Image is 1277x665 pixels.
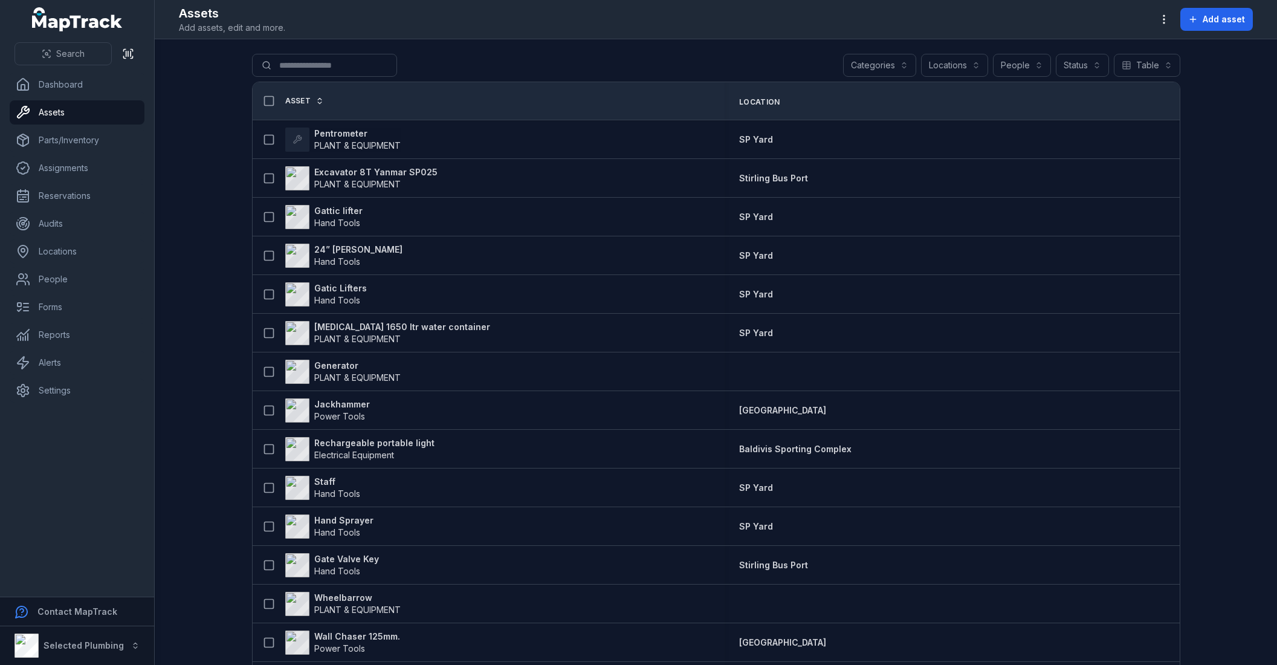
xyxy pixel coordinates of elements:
[1114,54,1180,77] button: Table
[44,640,124,650] strong: Selected Plumbing
[285,96,325,106] a: Asset
[10,267,144,291] a: People
[314,360,401,372] strong: Generator
[739,97,780,107] span: Location
[314,437,435,449] strong: Rechargeable portable light
[314,179,401,189] span: PLANT & EQUIPMENT
[56,48,85,60] span: Search
[314,256,360,267] span: Hand Tools
[285,476,360,500] a: StaffHand Tools
[314,527,360,537] span: Hand Tools
[10,351,144,375] a: Alerts
[739,250,773,261] span: SP Yard
[739,288,773,300] a: SP Yard
[314,553,379,565] strong: Gate Valve Key
[37,606,117,617] strong: Contact MapTrack
[10,128,144,152] a: Parts/Inventory
[314,140,401,151] span: PLANT & EQUIPMENT
[10,184,144,208] a: Reservations
[285,631,400,655] a: Wall Chaser 125mm.Power Tools
[739,560,808,570] span: Stirling Bus Port
[285,360,401,384] a: GeneratorPLANT & EQUIPMENT
[314,411,365,421] span: Power Tools
[314,218,360,228] span: Hand Tools
[314,205,363,217] strong: Gattic lifter
[314,166,438,178] strong: Excavator 8T Yanmar SP025
[921,54,988,77] button: Locations
[993,54,1051,77] button: People
[739,443,852,455] a: Baldivis Sporting Complex
[739,211,773,223] a: SP Yard
[314,476,360,488] strong: Staff
[314,244,402,256] strong: 24” [PERSON_NAME]
[739,250,773,262] a: SP Yard
[179,5,285,22] h2: Assets
[314,488,360,499] span: Hand Tools
[314,566,360,576] span: Hand Tools
[314,128,401,140] strong: Pentrometer
[285,398,370,423] a: JackhammerPower Tools
[314,592,401,604] strong: Wheelbarrow
[1180,8,1253,31] button: Add asset
[1056,54,1109,77] button: Status
[739,559,808,571] a: Stirling Bus Port
[843,54,916,77] button: Categories
[314,643,365,654] span: Power Tools
[739,289,773,299] span: SP Yard
[739,328,773,338] span: SP Yard
[314,295,360,305] span: Hand Tools
[739,521,773,531] span: SP Yard
[1203,13,1245,25] span: Add asset
[285,437,435,461] a: Rechargeable portable lightElectrical Equipment
[739,482,773,494] a: SP Yard
[314,321,490,333] strong: [MEDICAL_DATA] 1650 ltr water container
[314,398,370,410] strong: Jackhammer
[314,334,401,344] span: PLANT & EQUIPMENT
[10,156,144,180] a: Assignments
[314,372,401,383] span: PLANT & EQUIPMENT
[10,73,144,97] a: Dashboard
[15,42,112,65] button: Search
[10,100,144,125] a: Assets
[10,295,144,319] a: Forms
[285,282,367,307] a: Gatic LiftersHand Tools
[739,521,773,533] a: SP Yard
[10,323,144,347] a: Reports
[285,514,373,539] a: Hand SprayerHand Tools
[10,212,144,236] a: Audits
[285,128,401,152] a: PentrometerPLANT & EQUIPMENT
[739,134,773,144] span: SP Yard
[285,592,401,616] a: WheelbarrowPLANT & EQUIPMENT
[10,239,144,264] a: Locations
[10,378,144,403] a: Settings
[285,166,438,190] a: Excavator 8T Yanmar SP025PLANT & EQUIPMENT
[739,173,808,183] span: Stirling Bus Port
[32,7,123,31] a: MapTrack
[739,212,773,222] span: SP Yard
[285,96,311,106] span: Asset
[285,321,490,345] a: [MEDICAL_DATA] 1650 ltr water containerPLANT & EQUIPMENT
[179,22,285,34] span: Add assets, edit and more.
[739,482,773,493] span: SP Yard
[739,444,852,454] span: Baldivis Sporting Complex
[739,134,773,146] a: SP Yard
[739,327,773,339] a: SP Yard
[314,631,400,643] strong: Wall Chaser 125mm.
[285,205,363,229] a: Gattic lifterHand Tools
[739,172,808,184] a: Stirling Bus Port
[285,244,402,268] a: 24” [PERSON_NAME]Hand Tools
[285,553,379,577] a: Gate Valve KeyHand Tools
[739,405,826,415] span: [GEOGRAPHIC_DATA]
[314,605,401,615] span: PLANT & EQUIPMENT
[314,514,373,527] strong: Hand Sprayer
[314,282,367,294] strong: Gatic Lifters
[739,637,826,647] span: [GEOGRAPHIC_DATA]
[314,450,394,460] span: Electrical Equipment
[739,637,826,649] a: [GEOGRAPHIC_DATA]
[739,404,826,417] a: [GEOGRAPHIC_DATA]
